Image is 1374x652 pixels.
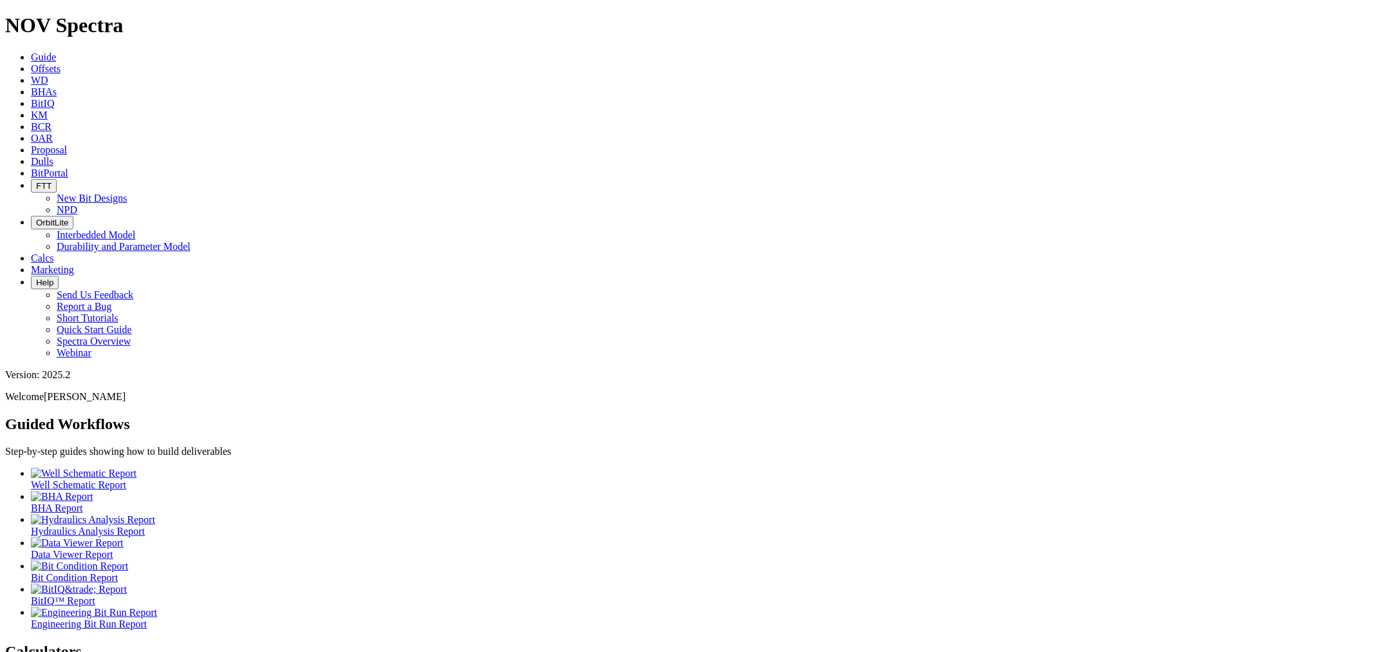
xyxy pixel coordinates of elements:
[31,537,1369,560] a: Data Viewer Report Data Viewer Report
[31,86,57,97] a: BHAs
[36,278,53,287] span: Help
[31,514,155,526] img: Hydraulics Analysis Report
[31,595,95,606] span: BitIQ™ Report
[31,607,157,618] img: Engineering Bit Run Report
[57,241,191,252] a: Durability and Parameter Model
[5,391,1369,403] p: Welcome
[57,193,127,204] a: New Bit Designs
[57,324,131,335] a: Quick Start Guide
[57,301,111,312] a: Report a Bug
[57,229,135,240] a: Interbedded Model
[31,572,118,583] span: Bit Condition Report
[31,561,1369,583] a: Bit Condition Report Bit Condition Report
[57,347,91,358] a: Webinar
[36,218,68,227] span: OrbitLite
[57,336,131,347] a: Spectra Overview
[57,204,77,215] a: NPD
[5,14,1369,37] h1: NOV Spectra
[31,584,127,595] img: BitIQ&trade; Report
[5,416,1369,433] h2: Guided Workflows
[31,584,1369,606] a: BitIQ&trade; Report BitIQ™ Report
[31,468,1369,490] a: Well Schematic Report Well Schematic Report
[31,479,126,490] span: Well Schematic Report
[31,121,52,132] a: BCR
[31,503,82,513] span: BHA Report
[31,98,54,109] a: BitIQ
[57,289,133,300] a: Send Us Feedback
[31,514,1369,537] a: Hydraulics Analysis Report Hydraulics Analysis Report
[31,156,53,167] a: Dulls
[31,168,68,178] a: BitPortal
[31,253,54,264] a: Calcs
[31,52,56,62] a: Guide
[31,276,59,289] button: Help
[31,75,48,86] a: WD
[31,491,93,503] img: BHA Report
[31,607,1369,629] a: Engineering Bit Run Report Engineering Bit Run Report
[31,179,57,193] button: FTT
[31,526,145,537] span: Hydraulics Analysis Report
[31,110,48,120] a: KM
[36,181,52,191] span: FTT
[31,63,61,74] a: Offsets
[57,312,119,323] a: Short Tutorials
[5,369,1369,381] div: Version: 2025.2
[31,144,67,155] a: Proposal
[31,468,137,479] img: Well Schematic Report
[31,561,128,572] img: Bit Condition Report
[31,264,74,275] a: Marketing
[5,446,1369,457] p: Step-by-step guides showing how to build deliverables
[31,133,53,144] a: OAR
[44,391,126,402] span: [PERSON_NAME]
[31,491,1369,513] a: BHA Report BHA Report
[31,537,124,549] img: Data Viewer Report
[31,216,73,229] button: OrbitLite
[31,549,113,560] span: Data Viewer Report
[31,618,147,629] span: Engineering Bit Run Report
